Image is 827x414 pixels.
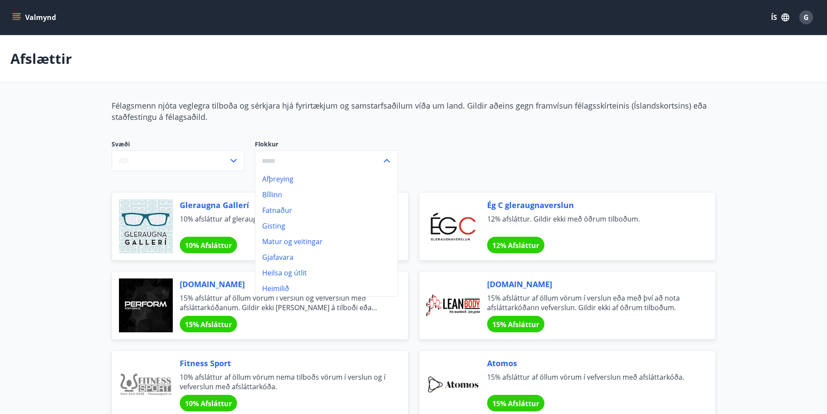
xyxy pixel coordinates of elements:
[492,241,539,250] span: 12% Afsláttur
[487,293,695,312] span: 15% afsláttur af öllum vörum í verslun eða með því að nota afsláttarkóðann vefverslun. Gildir ekk...
[487,278,695,290] span: [DOMAIN_NAME]
[766,10,794,25] button: ÍS
[255,281,398,296] li: Heimilið
[487,214,695,233] span: 12% afsláttur. Gildir ekki með öðrum tilboðum.
[112,140,244,150] span: Svæði
[487,358,695,369] span: Atomos
[255,265,398,281] li: Heilsa og útlit
[255,171,398,187] li: Afþreying
[796,7,817,28] button: G
[255,202,398,218] li: Fatnaður
[804,13,809,22] span: G
[180,199,387,211] span: Gleraugna Gallerí
[180,358,387,369] span: Fitness Sport
[255,249,398,265] li: Gjafavara
[180,293,387,312] span: 15% afsláttur af öllum vörum í verslun og vefverslun með afsláttarkóðanum. Gildir ekki [PERSON_NA...
[487,199,695,211] span: Ég C gleraugnaverslun
[10,10,59,25] button: menu
[255,234,398,249] li: Matur og veitingar
[185,399,232,408] span: 10% Afsláttur
[185,320,232,329] span: 15% Afsláttur
[487,372,695,391] span: 15% afsláttur af öllum vörum í vefverslun með afsláttarkóða.
[180,214,387,233] span: 10% afsláttur af gleraugum.
[180,372,387,391] span: 10% afsláttur af öllum vörum nema tilboðs vörum í verslun og í vefverslun með afsláttarkóða.
[255,187,398,202] li: Bíllinn
[112,150,244,171] button: Allt
[180,278,387,290] span: [DOMAIN_NAME]
[492,399,539,408] span: 15% Afsláttur
[112,100,707,122] span: Félagsmenn njóta veglegra tilboða og sérkjara hjá fyrirtækjum og samstarfsaðilum víða um land. Gi...
[119,156,129,166] span: Allt
[255,218,398,234] li: Gisting
[255,140,398,149] label: Flokkur
[492,320,539,329] span: 15% Afsláttur
[185,241,232,250] span: 10% Afsláttur
[10,49,72,68] p: Afslættir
